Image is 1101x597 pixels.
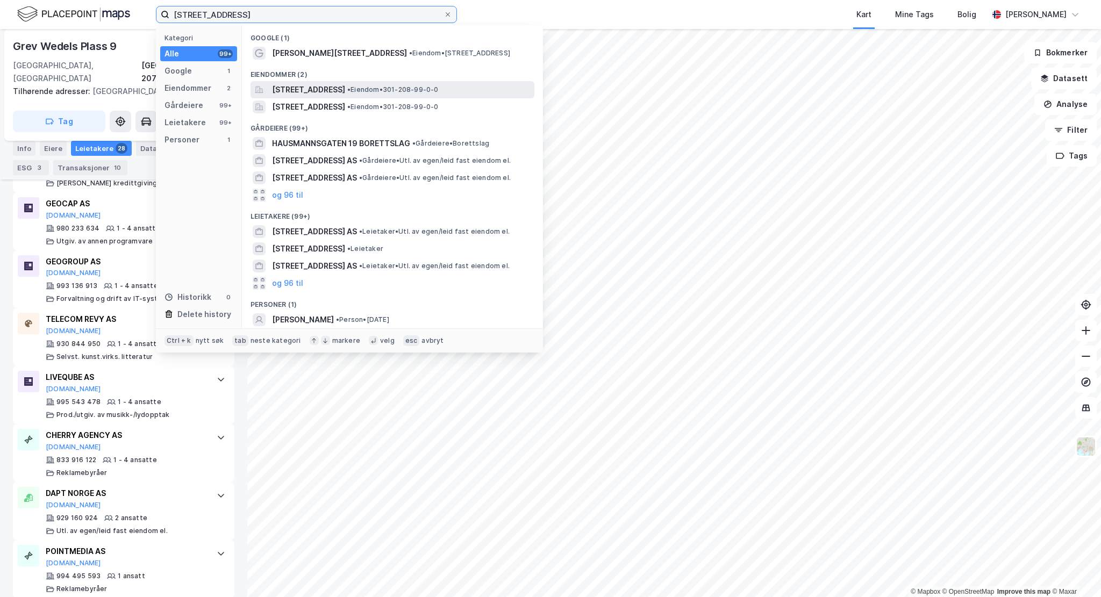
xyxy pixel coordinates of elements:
[412,139,489,148] span: Gårdeiere • Borettslag
[56,572,101,580] div: 994 495 593
[165,291,211,304] div: Historikk
[911,588,940,595] a: Mapbox
[347,244,351,253] span: •
[115,514,147,522] div: 2 ansatte
[46,371,206,384] div: LIVEQUBE AS
[997,588,1050,595] a: Improve this map
[1047,145,1097,167] button: Tags
[409,49,412,57] span: •
[13,111,105,132] button: Tag
[13,87,92,96] span: Tilhørende adresser:
[165,47,179,60] div: Alle
[347,103,439,111] span: Eiendom • 301-208-99-0-0
[359,156,511,165] span: Gårdeiere • Utl. av egen/leid fast eiendom el.
[13,85,226,98] div: [GEOGRAPHIC_DATA] 4
[1005,8,1067,21] div: [PERSON_NAME]
[56,282,97,290] div: 993 136 913
[56,294,175,303] div: Forvaltning og drift av IT-systemer
[359,262,510,270] span: Leietaker • Utl. av egen/leid fast eiendom el.
[118,572,145,580] div: 1 ansatt
[56,456,96,464] div: 833 916 122
[196,336,224,345] div: nytt søk
[359,156,362,164] span: •
[359,174,362,182] span: •
[46,211,101,220] button: [DOMAIN_NAME]
[957,8,976,21] div: Bolig
[56,527,168,535] div: Utl. av egen/leid fast eiendom el.
[359,227,510,236] span: Leietaker • Utl. av egen/leid fast eiendom el.
[169,6,444,23] input: Søk på adresse, matrikkel, gårdeiere, leietakere eller personer
[242,62,543,81] div: Eiendommer (2)
[56,411,170,419] div: Prod./utgiv. av musikk-/lydopptak
[56,585,108,593] div: Reklamebyråer
[46,197,206,210] div: GEOCAP AS
[56,353,153,361] div: Selvst. kunst.virks. litteratur
[46,313,206,326] div: TELECOM REVY AS
[118,398,161,406] div: 1 - 4 ansatte
[165,82,211,95] div: Eiendommer
[13,160,49,175] div: ESG
[272,260,357,272] span: [STREET_ADDRESS] AS
[46,327,101,335] button: [DOMAIN_NAME]
[347,85,351,93] span: •
[272,171,357,184] span: [STREET_ADDRESS] AS
[165,116,206,129] div: Leietakere
[347,85,439,94] span: Eiendom • 301-208-99-0-0
[13,141,35,156] div: Info
[218,101,233,110] div: 99+
[117,224,160,233] div: 1 - 4 ansatte
[17,5,130,24] img: logo.f888ab2527a4732fd821a326f86c7f29.svg
[118,340,161,348] div: 1 - 4 ansatte
[272,225,357,238] span: [STREET_ADDRESS] AS
[13,59,141,85] div: [GEOGRAPHIC_DATA], [GEOGRAPHIC_DATA]
[224,135,233,144] div: 1
[56,340,101,348] div: 930 844 950
[46,487,206,500] div: DAPT NORGE AS
[242,116,543,135] div: Gårdeiere (99+)
[1076,436,1096,457] img: Z
[359,227,362,235] span: •
[232,335,248,346] div: tab
[251,336,301,345] div: neste kategori
[856,8,871,21] div: Kart
[46,385,101,393] button: [DOMAIN_NAME]
[336,315,389,324] span: Person • [DATE]
[56,179,157,188] div: [PERSON_NAME] kredittgiving
[71,141,132,156] div: Leietakere
[1047,545,1101,597] div: Kontrollprogram for chat
[34,162,45,173] div: 3
[272,83,345,96] span: [STREET_ADDRESS]
[56,514,98,522] div: 929 160 924
[347,244,383,253] span: Leietaker
[56,398,101,406] div: 995 543 478
[136,141,189,156] div: Datasett
[46,559,101,567] button: [DOMAIN_NAME]
[112,162,123,173] div: 10
[1031,68,1097,89] button: Datasett
[115,282,158,290] div: 1 - 4 ansatte
[46,443,101,451] button: [DOMAIN_NAME]
[272,154,357,167] span: [STREET_ADDRESS] AS
[177,308,231,321] div: Delete history
[272,47,407,60] span: [PERSON_NAME][STREET_ADDRESS]
[165,99,203,112] div: Gårdeiere
[218,118,233,127] div: 99+
[46,545,206,558] div: POINTMEDIA AS
[56,224,99,233] div: 980 233 634
[46,429,206,442] div: CHERRY AGENCY AS
[13,38,119,55] div: Grev Wedels Plass 9
[421,336,444,345] div: avbryt
[165,133,199,146] div: Personer
[1034,93,1097,115] button: Analyse
[116,143,127,154] div: 28
[56,237,153,246] div: Utgiv. av annen programvare
[272,313,334,326] span: [PERSON_NAME]
[1024,42,1097,63] button: Bokmerker
[347,103,351,111] span: •
[224,293,233,301] div: 0
[332,336,360,345] div: markere
[56,469,108,477] div: Reklamebyråer
[359,262,362,270] span: •
[165,34,237,42] div: Kategori
[242,25,543,45] div: Google (1)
